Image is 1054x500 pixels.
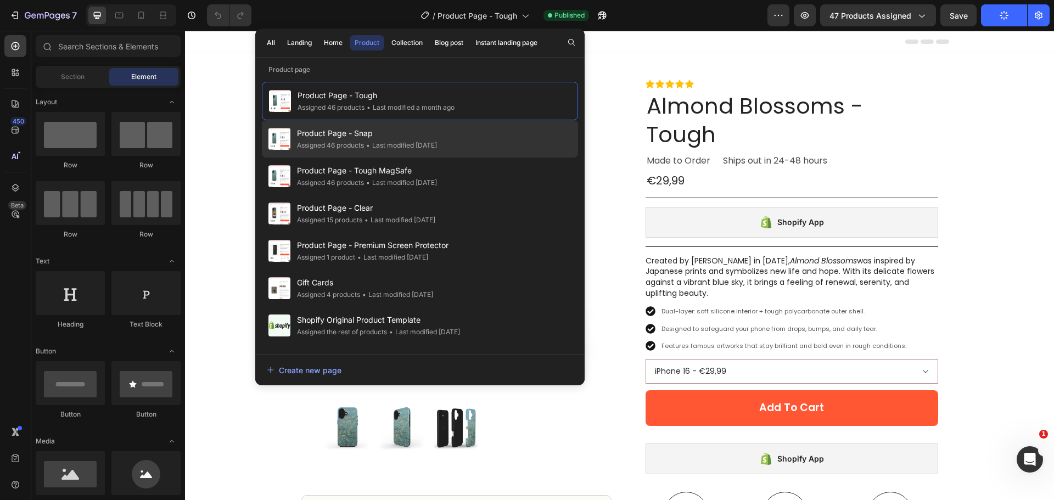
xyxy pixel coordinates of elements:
[950,11,968,20] span: Save
[262,35,280,50] button: All
[131,72,156,82] span: Element
[605,224,672,235] em: Almond Blossoms
[940,4,977,26] button: Save
[433,10,435,21] span: /
[574,370,639,384] div: Add to cart
[829,10,911,21] span: 47 products assigned
[36,229,105,239] div: Row
[297,201,435,215] span: Product Page - Clear
[391,38,423,48] div: Collection
[319,35,347,50] button: Home
[163,342,181,360] span: Toggle open
[430,35,468,50] button: Blog post
[297,215,362,226] div: Assigned 15 products
[355,252,428,263] div: Last modified [DATE]
[297,177,364,188] div: Assigned 46 products
[462,122,531,138] p: Made to Order
[538,122,752,138] p: Ships out in 24-48 hours
[476,311,721,320] p: Features famous artworks that stay brilliant and bold even in rough conditions.
[362,215,435,226] div: Last modified [DATE]
[820,4,936,26] button: 47 products assigned
[111,160,181,170] div: Row
[324,38,343,48] div: Home
[365,216,368,224] span: •
[36,436,55,446] span: Media
[435,38,463,48] div: Blog post
[10,117,26,126] div: 450
[36,97,57,107] span: Layout
[185,31,1054,500] iframe: Design area
[350,35,384,50] button: Product
[365,102,455,113] div: Last modified a month ago
[476,294,721,303] p: Designed to safeguard your phone from drops, bumps, and daily tear.
[72,9,77,22] p: 7
[364,140,437,151] div: Last modified [DATE]
[61,72,85,82] span: Section
[255,64,585,75] p: Product page
[461,224,605,235] span: Created by [PERSON_NAME] in [DATE],
[111,229,181,239] div: Row
[287,38,312,48] div: Landing
[476,276,721,285] p: Dual-layer: soft silicone interior + tough polycarbonate outer shell.
[461,359,753,395] button: Add to cart
[461,224,749,268] span: was inspired by Japanese prints and symbolizes new life and hope. With its delicate flowers again...
[1039,430,1048,439] span: 1
[366,141,370,149] span: •
[163,432,181,450] span: Toggle open
[267,364,341,376] div: Create new page
[360,289,433,300] div: Last modified [DATE]
[297,164,437,177] span: Product Page - Tough MagSafe
[298,102,365,113] div: Assigned 46 products
[357,253,361,261] span: •
[475,38,537,48] div: Instant landing page
[355,38,379,48] div: Product
[592,422,639,435] div: Shopify App
[8,201,26,210] div: Beta
[267,38,275,48] div: All
[36,35,181,57] input: Search Sections & Elements
[387,327,460,338] div: Last modified [DATE]
[362,290,366,299] span: •
[297,239,448,252] span: Product Page - Premium Screen Protector
[298,89,455,102] span: Product Page - Tough
[1017,446,1043,473] iframe: Intercom live chat
[297,327,387,338] div: Assigned the rest of products
[111,319,181,329] div: Text Block
[366,178,370,187] span: •
[438,10,517,21] span: Product Page - Tough
[36,160,105,170] div: Row
[297,276,433,289] span: Gift Cards
[592,185,639,198] div: Shopify App
[163,93,181,111] span: Toggle open
[364,177,437,188] div: Last modified [DATE]
[36,256,49,266] span: Text
[36,319,105,329] div: Heading
[297,127,437,140] span: Product Page - Snap
[111,409,181,419] div: Button
[389,328,393,336] span: •
[297,140,364,151] div: Assigned 46 products
[461,60,753,119] h1: Almond Blossoms - Tough
[266,359,574,381] button: Create new page
[367,103,371,111] span: •
[282,35,317,50] button: Landing
[386,35,428,50] button: Collection
[4,4,82,26] button: 7
[297,252,355,263] div: Assigned 1 product
[163,252,181,270] span: Toggle open
[297,289,360,300] div: Assigned 4 products
[470,35,542,50] button: Instant landing page
[297,313,460,327] span: Shopify Original Product Template
[461,142,753,158] div: €29,99
[36,409,105,419] div: Button
[36,346,56,356] span: Button
[207,4,251,26] div: Undo/Redo
[554,10,585,20] span: Published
